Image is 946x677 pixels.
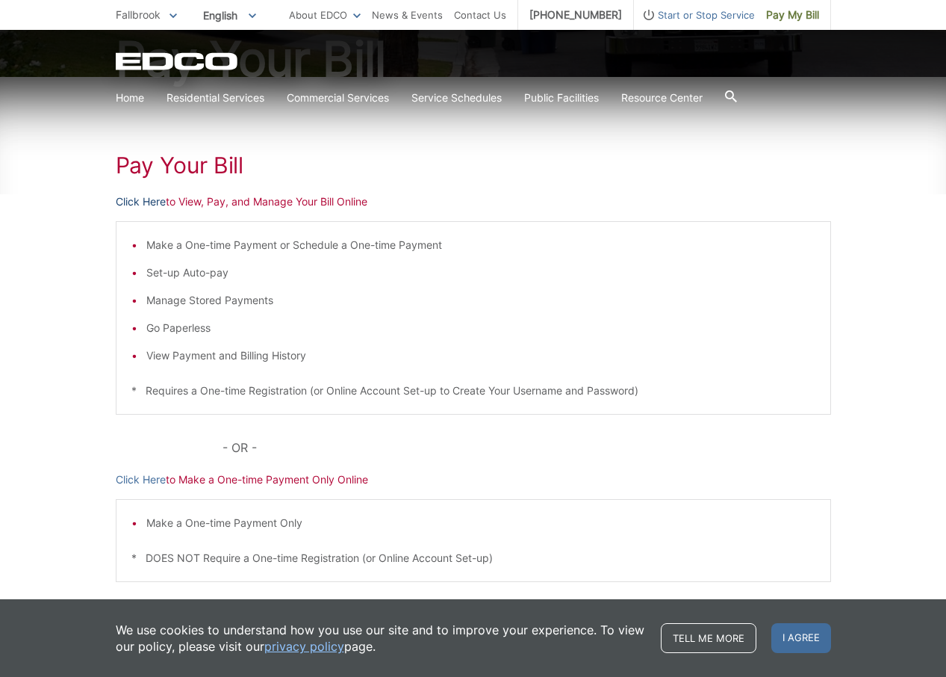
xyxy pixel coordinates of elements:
a: Click Here [116,194,166,210]
a: Public Facilities [524,90,599,106]
li: Make a One-time Payment or Schedule a One-time Payment [146,237,815,253]
a: About EDCO [289,7,361,23]
a: EDCD logo. Return to the homepage. [116,52,240,70]
li: Set-up Auto-pay [146,265,815,281]
p: * Requires a One-time Registration (or Online Account Set-up to Create Your Username and Password) [131,383,815,399]
a: Resource Center [621,90,703,106]
span: Pay My Bill [766,7,819,23]
h1: Pay Your Bill [116,152,831,179]
p: to View, Pay, and Manage Your Bill Online [116,194,831,210]
span: Fallbrook [116,8,161,21]
a: Contact Us [454,7,506,23]
li: View Payment and Billing History [146,347,815,364]
a: Service Schedules [411,90,502,106]
a: Tell me more [661,623,756,653]
a: privacy policy [264,638,344,655]
li: Manage Stored Payments [146,292,815,309]
a: Commercial Services [287,90,389,106]
a: Home [116,90,144,106]
p: We use cookies to understand how you use our site and to improve your experience. To view our pol... [116,622,646,655]
li: Go Paperless [146,320,815,336]
p: * DOES NOT Require a One-time Registration (or Online Account Set-up) [131,550,815,566]
a: Residential Services [167,90,264,106]
p: to Make a One-time Payment Only Online [116,472,831,488]
li: Make a One-time Payment Only [146,515,815,531]
p: - OR - [223,437,830,458]
a: Click Here [116,472,166,488]
span: English [192,3,267,28]
a: News & Events [372,7,443,23]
